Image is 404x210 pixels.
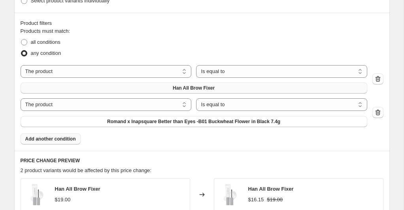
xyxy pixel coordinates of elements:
[218,183,242,206] img: rom-nd-HAN-ALL-BROW-FIXER_80x.jpg
[25,183,49,206] img: rom-nd-HAN-ALL-BROW-FIXER_80x.jpg
[267,196,283,204] strike: $19.00
[21,157,383,164] h6: PRICE CHANGE PREVIEW
[31,50,61,56] span: any condition
[21,19,383,27] div: Product filters
[21,167,151,173] span: 2 product variants would be affected by this price change:
[248,186,294,192] span: Han All Brow Fixer
[55,186,100,192] span: Han All Brow Fixer
[21,28,70,34] span: Products must match:
[25,136,76,142] span: Add another condition
[31,39,60,45] span: all conditions
[107,118,280,125] span: Romand x Inapsquare Better than Eyes -B01 Buckwheat Flower in Black 7.4g
[248,196,264,204] div: $16.15
[55,196,71,204] div: $19.00
[21,133,81,144] button: Add another condition
[21,116,367,127] button: Romand x Inapsquare Better than Eyes -B01 Buckwheat Flower in Black 7.4g
[21,82,367,94] button: Han All Brow Fixer
[173,85,215,91] span: Han All Brow Fixer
